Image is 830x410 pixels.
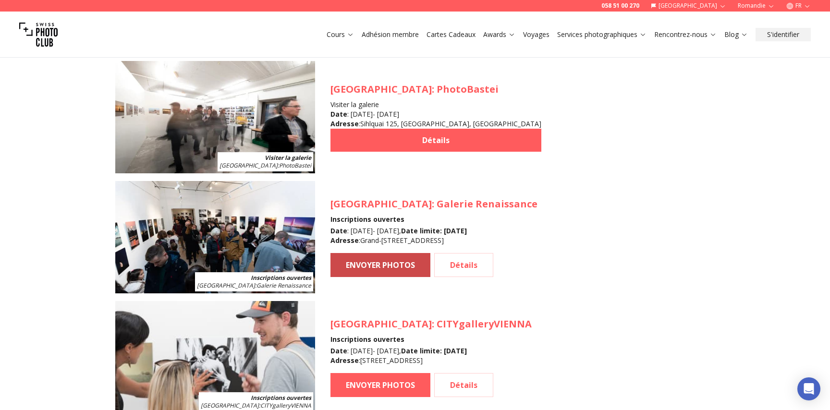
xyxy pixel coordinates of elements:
b: Date [330,109,347,119]
span: [GEOGRAPHIC_DATA] [330,83,432,96]
span: : CITYgalleryVIENNA [201,401,311,410]
h3: : Galerie Renaissance [330,197,537,211]
button: Adhésion membre [358,28,423,41]
a: Cours [327,30,354,39]
a: Voyages [523,30,549,39]
b: Date [330,226,347,235]
b: Adresse [330,356,359,365]
button: Awards [479,28,519,41]
h4: Visiter la galerie [330,100,541,109]
a: ENVOYER PHOTOS [330,373,430,397]
a: 058 51 00 270 [601,2,639,10]
span: [GEOGRAPHIC_DATA] [197,281,255,289]
h3: : CITYgalleryVIENNA [330,317,532,331]
a: Cartes Cadeaux [427,30,476,39]
b: Date [330,346,347,355]
img: SPC Photo Awards Genève: octobre 2025 [115,181,315,293]
a: Détails [434,373,493,397]
b: Inscriptions ouvertes [251,274,311,282]
span: : Galerie Renaissance [197,281,311,289]
button: Rencontrez-nous [650,28,720,41]
div: : [DATE] - [DATE] , : [STREET_ADDRESS] [330,346,532,365]
button: Cours [323,28,358,41]
span: [GEOGRAPHIC_DATA] [220,161,278,169]
button: Services photographiques [553,28,650,41]
a: Rencontrez-nous [654,30,717,39]
button: Blog [720,28,752,41]
span: : PhotoBastei [220,161,311,169]
b: Adresse [330,236,359,245]
a: ENVOYER PHOTOS [330,253,430,277]
span: [GEOGRAPHIC_DATA] [330,317,432,330]
b: Date limite : [DATE] [401,346,467,355]
a: Blog [724,30,748,39]
b: Visiter la galerie [265,154,311,162]
b: Inscriptions ouvertes [251,394,311,402]
a: Détails [330,129,541,152]
span: [GEOGRAPHIC_DATA] [330,197,432,210]
a: Adhésion membre [362,30,419,39]
span: [GEOGRAPHIC_DATA] [201,401,259,410]
h4: Inscriptions ouvertes [330,215,537,224]
h3: : PhotoBastei [330,83,541,96]
b: Adresse [330,119,359,128]
button: S'identifier [756,28,811,41]
div: Open Intercom Messenger [797,377,820,400]
h4: Inscriptions ouvertes [330,335,532,344]
div: : [DATE] - [DATE] : Sihlquai 125, [GEOGRAPHIC_DATA], [GEOGRAPHIC_DATA] [330,109,541,129]
img: SPC Photo Awards Zurich: Fall 2025 [115,61,315,173]
div: : [DATE] - [DATE] , : Grand-[STREET_ADDRESS] [330,226,537,245]
a: Services photographiques [557,30,647,39]
a: Détails [434,253,493,277]
button: Cartes Cadeaux [423,28,479,41]
a: Awards [483,30,515,39]
b: Date limite : [DATE] [401,226,467,235]
img: Swiss photo club [19,15,58,54]
button: Voyages [519,28,553,41]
